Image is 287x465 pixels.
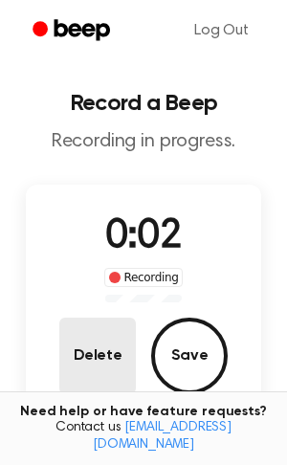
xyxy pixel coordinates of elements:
[59,318,136,394] button: Delete Audio Record
[19,12,127,50] a: Beep
[15,130,272,154] p: Recording in progress.
[104,268,184,287] div: Recording
[93,421,232,452] a: [EMAIL_ADDRESS][DOMAIN_NAME]
[175,8,268,54] a: Log Out
[11,420,276,454] span: Contact us
[15,92,272,115] h1: Record a Beep
[105,217,182,257] span: 0:02
[151,318,228,394] button: Save Audio Record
